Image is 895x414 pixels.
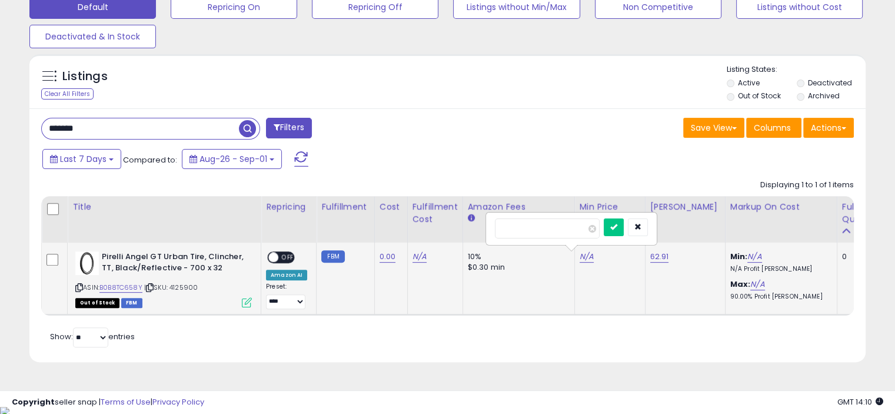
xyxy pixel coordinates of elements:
[468,213,475,224] small: Amazon Fees.
[62,68,108,85] h5: Listings
[738,91,781,101] label: Out of Stock
[321,201,369,213] div: Fulfillment
[803,118,854,138] button: Actions
[102,251,245,276] b: Pirelli Angel GT Urban Tire, Clincher, TT, Black/Reflective - 700 x 32
[182,149,282,169] button: Aug-26 - Sep-01
[41,88,94,100] div: Clear All Filters
[730,293,828,301] p: 90.00% Profit [PERSON_NAME]
[468,251,565,262] div: 10%
[738,78,760,88] label: Active
[468,201,570,213] div: Amazon Fees
[807,91,839,101] label: Archived
[29,25,156,48] button: Deactivated & In Stock
[468,262,565,273] div: $0.30 min
[650,251,669,263] a: 62.91
[727,64,866,75] p: Listing States:
[12,397,204,408] div: seller snap | |
[42,149,121,169] button: Last 7 Days
[75,298,119,308] span: All listings that are currently out of stock and unavailable for purchase on Amazon
[580,201,640,213] div: Min Price
[266,270,307,280] div: Amazon AI
[266,201,311,213] div: Repricing
[730,251,748,262] b: Min:
[321,250,344,263] small: FBM
[842,201,883,226] div: Fulfillable Quantity
[75,251,252,306] div: ASIN:
[12,396,55,408] strong: Copyright
[72,201,256,213] div: Title
[750,279,764,290] a: N/A
[144,283,198,292] span: | SKU: 4125900
[842,251,879,262] div: 0
[50,331,135,342] span: Show: entries
[60,153,107,165] span: Last 7 Days
[266,118,312,138] button: Filters
[101,396,151,408] a: Terms of Use
[837,396,883,408] span: 2025-09-9 14:10 GMT
[123,154,177,165] span: Compared to:
[730,265,828,273] p: N/A Profit [PERSON_NAME]
[760,180,854,191] div: Displaying 1 to 1 of 1 items
[380,201,402,213] div: Cost
[412,251,427,263] a: N/A
[807,78,851,88] label: Deactivated
[266,283,307,309] div: Preset:
[580,251,594,263] a: N/A
[99,283,142,293] a: B0B8TC658Y
[152,396,204,408] a: Privacy Policy
[683,118,744,138] button: Save View
[730,279,751,290] b: Max:
[278,253,297,263] span: OFF
[725,196,837,243] th: The percentage added to the cost of goods (COGS) that forms the calculator for Min & Max prices.
[754,122,791,134] span: Columns
[730,201,832,213] div: Markup on Cost
[380,251,396,263] a: 0.00
[121,298,142,308] span: FBM
[650,201,720,213] div: [PERSON_NAME]
[199,153,267,165] span: Aug-26 - Sep-01
[746,118,801,138] button: Columns
[75,251,99,275] img: 31i2nXqDwTL._SL40_.jpg
[747,251,761,263] a: N/A
[412,201,458,226] div: Fulfillment Cost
